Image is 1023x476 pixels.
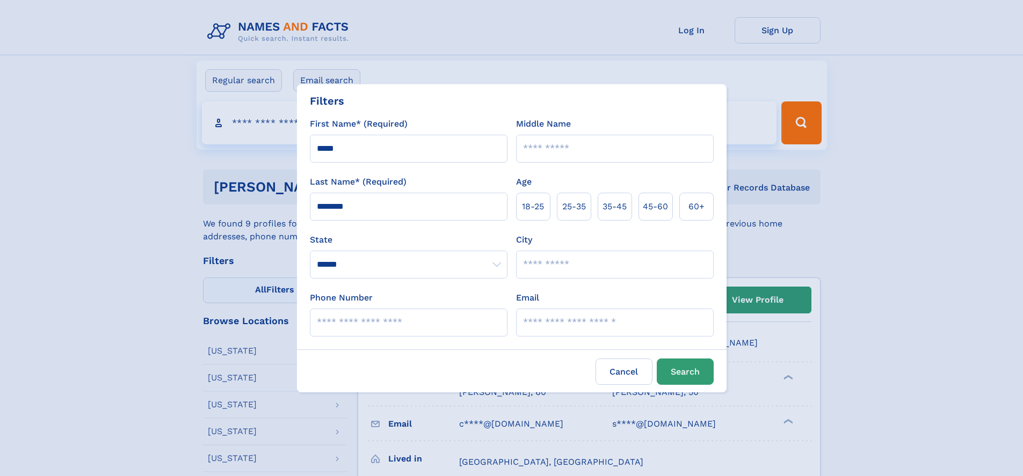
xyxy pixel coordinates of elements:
[310,291,373,304] label: Phone Number
[516,118,571,130] label: Middle Name
[596,358,652,385] label: Cancel
[310,233,507,246] label: State
[643,200,668,213] span: 45‑60
[310,93,344,109] div: Filters
[657,358,714,385] button: Search
[522,200,544,213] span: 18‑25
[516,291,539,304] label: Email
[688,200,705,213] span: 60+
[310,175,407,188] label: Last Name* (Required)
[516,175,532,188] label: Age
[310,118,408,130] label: First Name* (Required)
[562,200,586,213] span: 25‑35
[603,200,627,213] span: 35‑45
[516,233,532,246] label: City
